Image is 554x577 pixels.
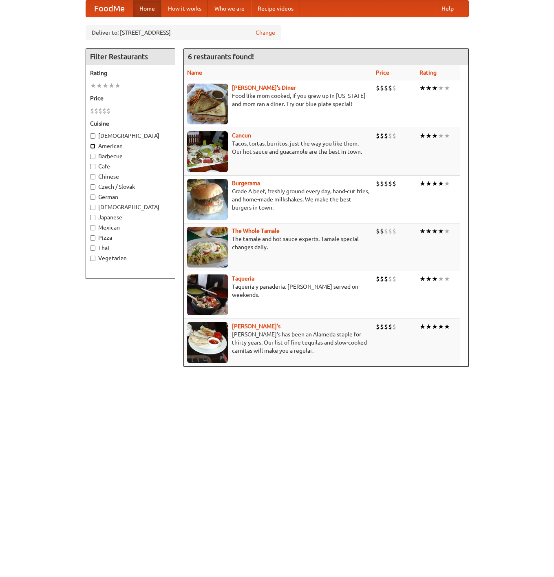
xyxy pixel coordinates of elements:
[392,322,396,331] li: $
[388,84,392,93] li: $
[86,25,281,40] div: Deliver to: [STREET_ADDRESS]
[444,322,450,331] li: ★
[380,131,384,140] li: $
[384,84,388,93] li: $
[106,106,110,115] li: $
[380,84,384,93] li: $
[187,330,369,355] p: [PERSON_NAME]'s has been an Alameda staple for thirty years. Our list of fine tequilas and slow-c...
[90,119,171,128] h5: Cuisine
[187,69,202,76] a: Name
[90,193,171,201] label: German
[419,322,426,331] li: ★
[115,81,121,90] li: ★
[108,81,115,90] li: ★
[432,84,438,93] li: ★
[438,179,444,188] li: ★
[432,131,438,140] li: ★
[251,0,300,17] a: Recipe videos
[444,131,450,140] li: ★
[232,323,280,329] a: [PERSON_NAME]'s
[388,274,392,283] li: $
[208,0,251,17] a: Who we are
[90,256,95,261] input: Vegetarian
[133,0,161,17] a: Home
[232,180,260,186] b: Burgerama
[376,322,380,331] li: $
[376,227,380,236] li: $
[187,187,369,212] p: Grade A beef, freshly ground every day, hand-cut fries, and home-made milkshakes. We make the bes...
[444,274,450,283] li: ★
[96,81,102,90] li: ★
[90,164,95,169] input: Cafe
[90,223,171,232] label: Mexican
[90,144,95,149] input: American
[232,132,251,139] a: Cancun
[384,322,388,331] li: $
[232,84,296,91] a: [PERSON_NAME]'s Diner
[419,84,426,93] li: ★
[419,69,437,76] a: Rating
[388,179,392,188] li: $
[384,179,388,188] li: $
[90,235,95,241] input: Pizza
[102,81,108,90] li: ★
[380,179,384,188] li: $
[90,106,94,115] li: $
[94,106,98,115] li: $
[444,84,450,93] li: ★
[90,183,171,191] label: Czech / Slovak
[376,131,380,140] li: $
[90,254,171,262] label: Vegetarian
[232,228,280,234] a: The Whole Tamale
[90,184,95,190] input: Czech / Slovak
[187,92,369,108] p: Food like mom cooked, if you grew up in [US_STATE] and mom ran a diner. Try our blue plate special!
[380,227,384,236] li: $
[388,322,392,331] li: $
[90,245,95,251] input: Thai
[419,179,426,188] li: ★
[419,227,426,236] li: ★
[376,84,380,93] li: $
[187,235,369,251] p: The tamale and hot sauce experts. Tamale special changes daily.
[426,227,432,236] li: ★
[90,195,95,200] input: German
[432,179,438,188] li: ★
[432,274,438,283] li: ★
[90,203,171,211] label: [DEMOGRAPHIC_DATA]
[376,69,389,76] a: Price
[90,69,171,77] h5: Rating
[388,131,392,140] li: $
[426,322,432,331] li: ★
[90,94,171,102] h5: Price
[232,275,254,282] a: Taqueria
[426,274,432,283] li: ★
[438,274,444,283] li: ★
[90,154,95,159] input: Barbecue
[90,244,171,252] label: Thai
[90,81,96,90] li: ★
[392,179,396,188] li: $
[419,274,426,283] li: ★
[384,227,388,236] li: $
[438,227,444,236] li: ★
[426,179,432,188] li: ★
[187,274,228,315] img: taqueria.jpg
[90,215,95,220] input: Japanese
[432,227,438,236] li: ★
[426,84,432,93] li: ★
[380,322,384,331] li: $
[376,179,380,188] li: $
[187,179,228,220] img: burgerama.jpg
[188,53,254,60] ng-pluralize: 6 restaurants found!
[187,131,228,172] img: cancun.jpg
[90,142,171,150] label: American
[90,205,95,210] input: [DEMOGRAPHIC_DATA]
[90,133,95,139] input: [DEMOGRAPHIC_DATA]
[435,0,460,17] a: Help
[444,227,450,236] li: ★
[392,84,396,93] li: $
